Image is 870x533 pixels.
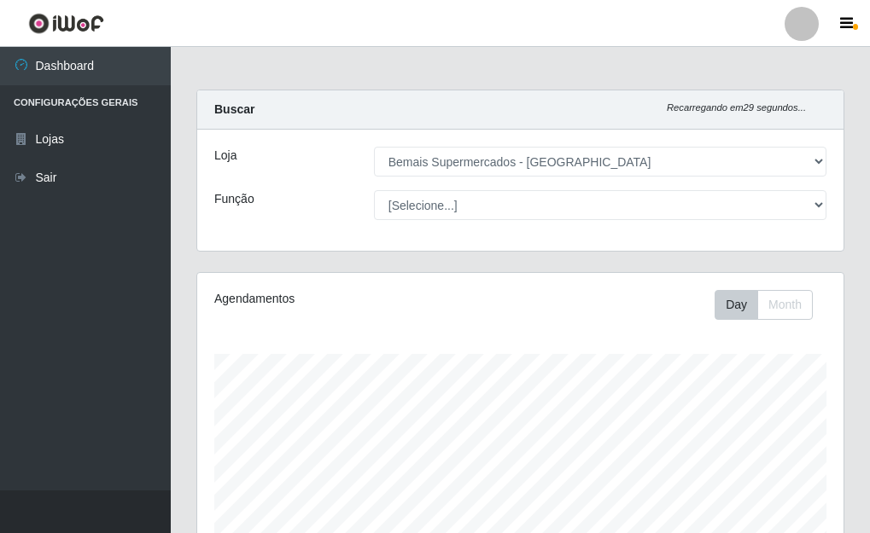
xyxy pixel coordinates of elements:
i: Recarregando em 29 segundos... [667,102,806,113]
strong: Buscar [214,102,254,116]
label: Loja [214,147,236,165]
button: Month [757,290,813,320]
div: First group [715,290,813,320]
button: Day [715,290,758,320]
label: Função [214,190,254,208]
div: Toolbar with button groups [715,290,826,320]
div: Agendamentos [214,290,454,308]
img: CoreUI Logo [28,13,104,34]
